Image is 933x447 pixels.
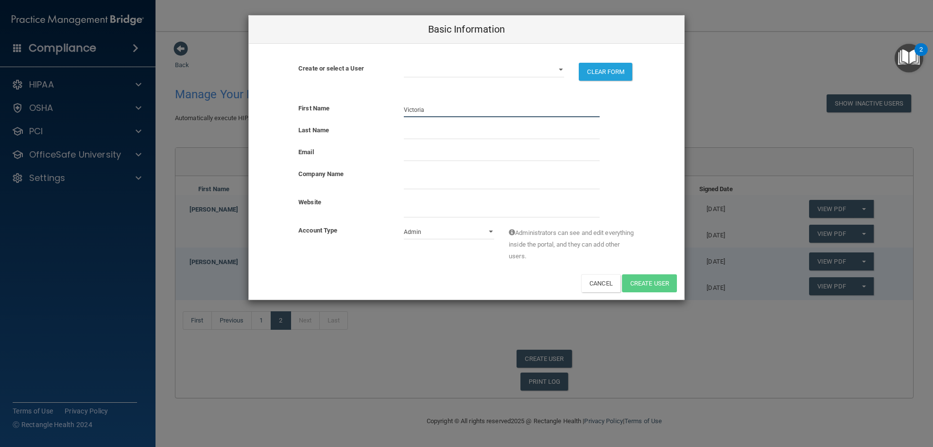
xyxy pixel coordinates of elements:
b: Create or select a User [298,65,364,72]
b: First Name [298,105,329,112]
button: Cancel [581,274,621,292]
iframe: Drift Widget Chat Controller [765,378,921,417]
button: Open Resource Center, 2 new notifications [895,44,923,72]
b: Company Name [298,170,344,178]
b: Account Type [298,227,337,234]
button: CLEAR FORM [579,63,632,81]
button: Create User [622,274,677,292]
div: 2 [919,50,923,62]
b: Email [298,148,314,156]
span: Administrators can see and edit everything inside the portal, and they can add other users. [509,227,635,262]
b: Website [298,198,321,206]
div: Basic Information [249,16,684,44]
b: Last Name [298,126,329,134]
